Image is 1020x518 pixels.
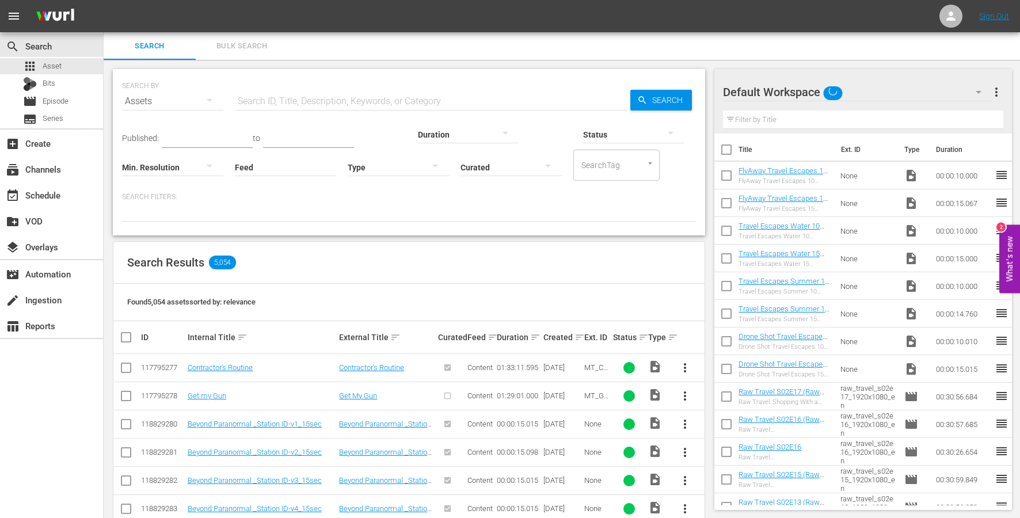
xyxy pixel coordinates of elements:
span: Video [904,334,918,348]
span: sort [390,332,401,342]
span: Bulk Search [203,40,281,53]
span: to [253,134,260,143]
div: [DATE] [543,504,581,513]
div: Bits [23,77,37,91]
div: 117795278 [141,391,184,400]
a: Travel Escapes Summer 15 Seconds [739,304,829,322]
a: Travel Escapes Water 15 Seconds [739,249,824,266]
div: Status [613,330,645,344]
span: Content [467,391,493,400]
td: 00:00:10.000 [931,162,995,189]
span: Overlays [6,241,20,254]
div: 117795277 [141,363,184,372]
span: reorder [995,472,1008,486]
td: None [836,245,900,272]
div: FlyAway Travel Escapes 15 Seconds [739,205,831,212]
a: Raw Travel S02E15 (Raw Travel S02E15 (VARIANT)) [739,470,824,487]
button: Open [645,158,656,169]
td: 00:00:15.000 [931,245,995,272]
a: Raw Travel S02E17 (Raw Travel S02E17 (VARIANT)) [739,387,824,405]
div: Duration [497,330,540,344]
div: Internal Title [188,330,336,344]
span: Video [904,279,918,293]
td: None [836,272,900,300]
span: reorder [995,223,1008,237]
td: raw_travel_s02e17_1920x1080_en [836,383,900,410]
span: reorder [995,251,1008,265]
div: Drone Shot Travel Escapes 15 Seconds [739,371,831,378]
div: Raw Travel: Shopping With a Purpose [739,398,831,406]
div: Type [648,330,668,344]
div: Raw Travel: [GEOGRAPHIC_DATA] [739,454,831,461]
a: Drone Shot Travel Escapes 10 Seconds [739,332,827,349]
div: None [584,420,610,428]
a: Beyond Paranormal _Station ID-v3_15sec [339,476,432,493]
span: reorder [995,361,1008,375]
button: more_vert [671,410,699,438]
span: reorder [995,306,1008,320]
div: [DATE] [543,420,581,428]
span: more_vert [678,474,692,487]
span: Video [648,388,662,402]
span: sort [668,332,678,342]
span: Episode [904,390,918,403]
div: None [584,476,610,485]
div: Drone Shot Travel Escapes 10 Seconds [739,343,831,351]
div: Curated [438,333,464,342]
span: Reports [6,319,20,333]
span: Episode [904,500,918,514]
span: Episode [23,94,37,108]
th: Ext. ID [834,134,898,166]
span: Video [904,362,918,376]
span: sort [574,332,585,342]
div: Travel Escapes Summer 15 Seconds [739,315,831,323]
span: sort [488,332,498,342]
div: [DATE] [543,448,581,456]
span: reorder [995,444,1008,458]
span: Content [467,420,493,428]
span: Video [904,196,918,210]
span: Content [467,363,493,372]
div: [DATE] [543,391,581,400]
span: Published: [122,134,159,143]
div: 00:00:15.015 [497,504,540,513]
span: Asset [23,59,37,73]
span: Series [43,113,63,124]
td: None [836,162,900,189]
td: raw_travel_s02e15_1920x1080_en [836,466,900,493]
a: Beyond Paranormal _Station ID-v4_15sec [188,504,322,513]
p: Search Filters: [122,192,696,202]
td: 00:00:10.010 [931,327,995,355]
span: Episode [904,417,918,431]
div: [DATE] [543,363,581,372]
span: more_vert [678,389,692,403]
td: 00:00:15.067 [931,189,995,217]
span: reorder [995,196,1008,210]
span: Video [904,252,918,265]
span: more_vert [678,417,692,431]
div: 00:00:15.015 [497,476,540,485]
a: Contractor's Routine [339,363,404,372]
span: Found 5,054 assets sorted by: relevance [127,298,256,306]
img: ans4CAIJ8jUAAAAAAAAAAAAAAAAAAAAAAAAgQb4GAAAAAAAAAAAAAAAAAAAAAAAAJMjXAAAAAAAAAAAAAAAAAAAAAAAAgAT5G... [28,3,83,30]
span: Asset [43,60,62,72]
span: MT_GetMyGun_FILM [584,391,610,417]
a: Get my Gun [188,391,226,400]
span: more_vert [678,502,692,516]
a: Travel Escapes Summer 10 Seconds [739,277,829,294]
td: 00:30:56.684 [931,383,995,410]
div: 01:33:11.595 [497,363,540,372]
a: Get My Gun [339,391,377,400]
span: sort [237,332,248,342]
td: 00:00:15.015 [931,355,995,383]
div: Ext. ID [584,333,610,342]
span: Search [6,40,20,54]
span: Bits [43,78,55,89]
div: FlyAway Travel Escapes 10 Seconds [739,177,831,185]
button: Open Feedback Widget [999,225,1020,294]
a: Beyond Paranormal _Station ID-v1_15sec [339,420,432,437]
span: sort [530,332,541,342]
div: Default Workspace [723,76,992,108]
span: Schedule [6,189,20,203]
span: Episode [43,96,68,107]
